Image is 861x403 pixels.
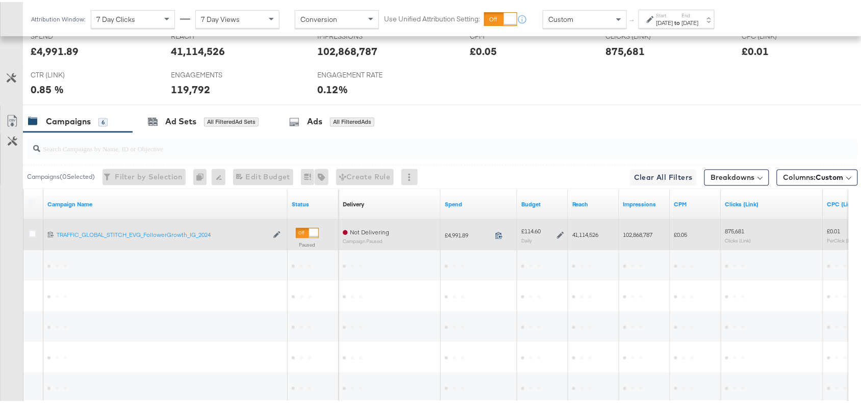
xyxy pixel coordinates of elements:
div: Campaigns [46,114,91,126]
div: 0.12% [317,80,348,95]
div: 41,114,526 [171,42,225,57]
span: Custom [548,13,573,22]
span: 875,681 [725,226,745,233]
button: Breakdowns [704,168,769,184]
span: 7 Day Clicks [96,13,135,22]
button: Clear All Filters [630,168,697,184]
div: £114.60 [521,226,541,234]
div: [DATE] [682,17,699,25]
div: 119,792 [171,80,210,95]
div: 6 [98,116,108,125]
a: Your campaign name. [47,199,284,207]
a: Reflects the ability of your Ad Campaign to achieve delivery based on ad states, schedule and bud... [343,199,364,207]
label: Paused [296,240,319,247]
span: Not Delivering [350,227,389,234]
span: 41,114,526 [572,229,599,237]
div: 0 [193,167,212,183]
span: ↑ [628,17,638,21]
sub: Clicks (Link) [725,236,751,242]
sub: Campaign Paused [343,237,389,243]
span: Clear All Filters [634,170,693,182]
div: [DATE] [656,17,673,25]
span: ENGAGEMENTS [171,68,247,78]
div: Delivery [343,199,364,207]
span: REACH [171,30,247,39]
span: CTR (LINK) [31,68,107,78]
span: Conversion [300,13,337,22]
div: £0.05 [470,42,497,57]
span: SPEND [31,30,107,39]
sub: Per Click (Link) [827,236,858,242]
div: Attribution Window: [31,14,86,21]
a: The maximum amount you're willing to spend on your ads, on average each day or over the lifetime ... [521,199,564,207]
a: The total amount spent to date. [445,199,513,207]
span: 102,868,787 [623,229,653,237]
div: Ad Sets [165,114,196,126]
div: £0.01 [742,42,769,57]
span: CPC (LINK) [742,30,819,39]
label: Start: [656,10,673,17]
span: Custom [816,171,844,180]
span: CPM [470,30,546,39]
div: Campaigns ( 0 Selected) [27,171,95,180]
a: Shows the current state of your Ad Campaign. [292,199,335,207]
a: The number of times your ad was served. On mobile apps an ad is counted as served the first time ... [623,199,666,207]
div: All Filtered Ads [330,116,374,125]
a: The number of clicks on links appearing on your ad or Page that direct people to your sites off F... [725,199,819,207]
span: ENGAGEMENT RATE [317,68,394,78]
div: £4,991.89 [31,42,79,57]
div: All Filtered Ad Sets [204,116,259,125]
span: £4,991.89 [445,230,491,237]
div: 102,868,787 [317,42,377,57]
span: IMPRESSIONS [317,30,394,39]
button: Columns:Custom [777,168,858,184]
input: Search Campaigns by Name, ID or Objective [40,133,782,153]
label: End: [682,10,699,17]
span: 7 Day Views [201,13,240,22]
span: Columns: [783,171,844,181]
span: £0.01 [827,226,841,233]
span: CLICKS (LINK) [606,30,682,39]
span: £0.05 [674,229,688,237]
div: 0.85 % [31,80,64,95]
div: Ads [307,114,322,126]
a: TRAFFIC_GLOBAL_STITCH_EVG_FollowerGrowth_IG_2024 [57,229,268,238]
sub: Daily [521,236,532,242]
a: The number of people your ad was served to. [572,199,615,207]
a: The average cost you've paid to have 1,000 impressions of your ad. [674,199,717,207]
strong: to [673,17,682,24]
label: Use Unified Attribution Setting: [384,12,480,22]
div: 875,681 [606,42,645,57]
